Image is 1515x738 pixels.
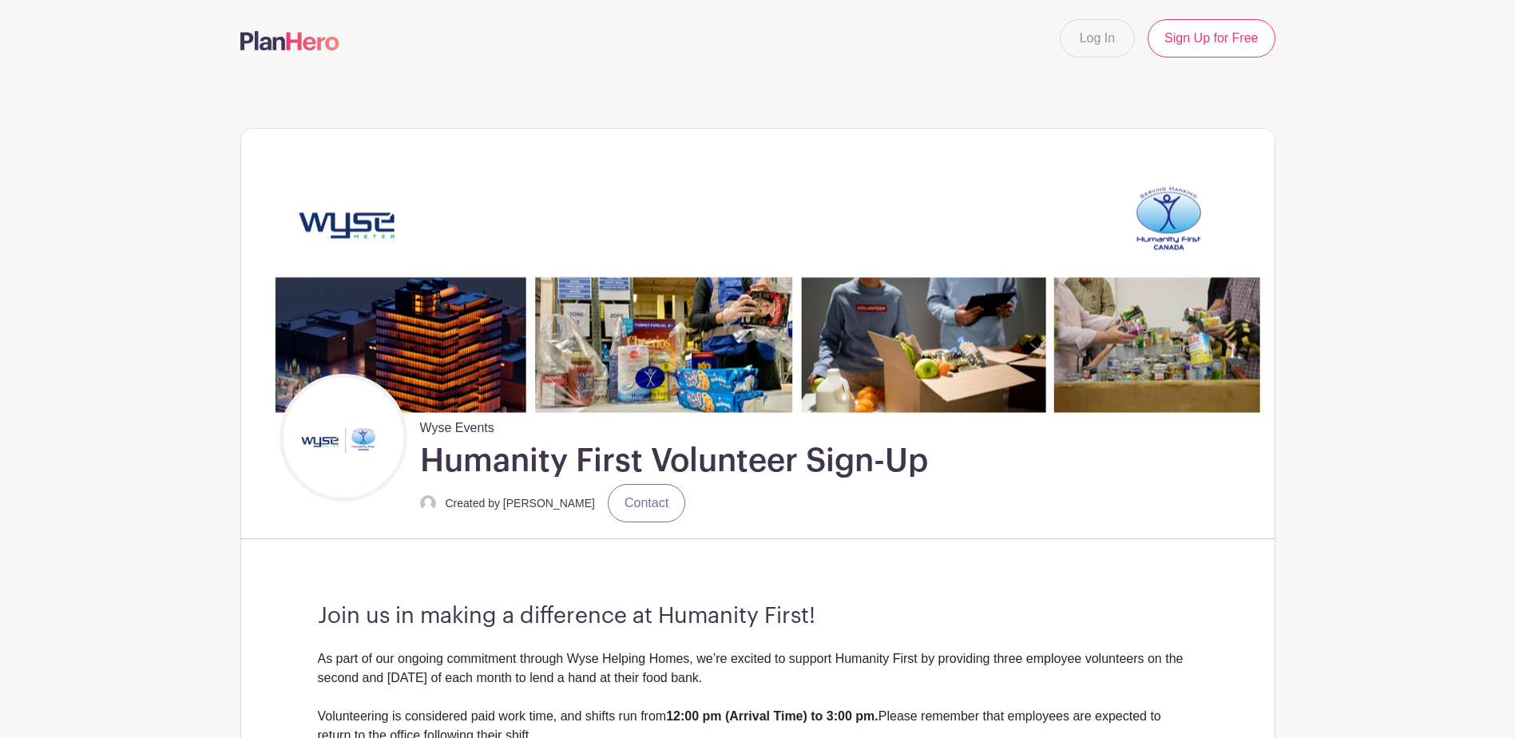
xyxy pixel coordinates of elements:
[608,484,685,522] a: Contact
[318,649,1198,707] div: As part of our ongoing commitment through Wyse Helping Homes, we’re excited to support Humanity F...
[241,129,1275,412] img: Untitled%20(2790%20x%20600%20px)%20(12).png
[666,709,878,723] strong: 12:00 pm (Arrival Time) to 3:00 pm.
[318,603,1198,630] h3: Join us in making a difference at Humanity First!
[420,495,436,511] img: default-ce2991bfa6775e67f084385cd625a349d9dcbb7a52a09fb2fda1e96e2d18dcdb.png
[284,378,403,498] img: Untitled%20design%20(22).png
[420,441,928,481] h1: Humanity First Volunteer Sign-Up
[420,412,494,438] span: Wyse Events
[240,31,339,50] img: logo-507f7623f17ff9eddc593b1ce0a138ce2505c220e1c5a4e2b4648c50719b7d32.svg
[1060,19,1135,58] a: Log In
[446,497,596,510] small: Created by [PERSON_NAME]
[1148,19,1275,58] a: Sign Up for Free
